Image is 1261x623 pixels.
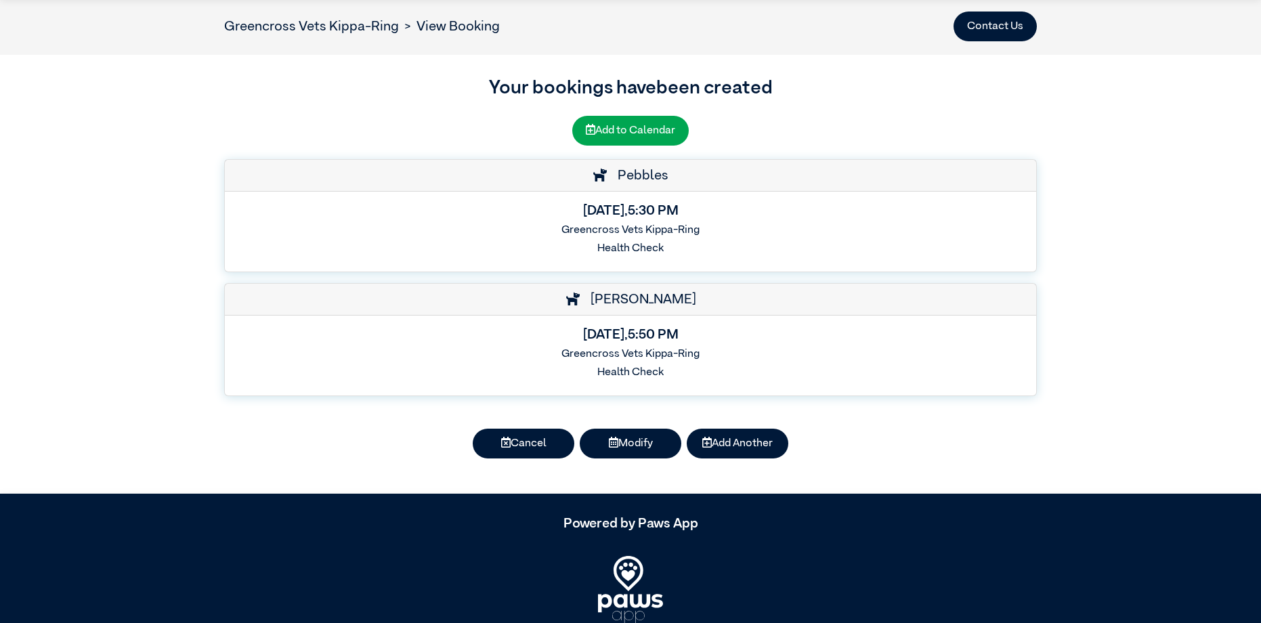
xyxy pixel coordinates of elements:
[224,16,500,37] nav: breadcrumb
[224,515,1037,532] h5: Powered by Paws App
[236,326,1025,343] h5: [DATE] , 5:50 PM
[236,366,1025,379] h6: Health Check
[236,242,1025,255] h6: Health Check
[236,224,1025,237] h6: Greencross Vets Kippa-Ring
[224,74,1037,102] h3: Your booking s have been created
[687,429,788,458] button: Add Another
[580,429,681,458] button: Modify
[473,429,574,458] button: Cancel
[572,116,689,146] button: Add to Calendar
[584,293,696,306] span: [PERSON_NAME]
[236,202,1025,219] h5: [DATE] , 5:30 PM
[399,16,500,37] li: View Booking
[224,20,399,33] a: Greencross Vets Kippa-Ring
[954,12,1037,41] button: Contact Us
[611,169,668,182] span: Pebbles
[236,348,1025,361] h6: Greencross Vets Kippa-Ring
